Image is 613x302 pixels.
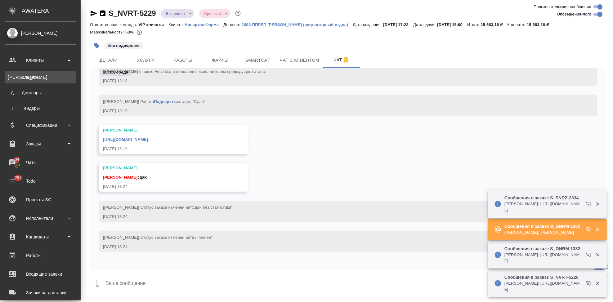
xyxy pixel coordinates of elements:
[383,22,414,27] p: [DATE] 17:23
[2,285,79,300] a: Заявки на доставку
[5,139,76,149] div: Заказы
[103,235,213,240] span: [[PERSON_NAME]] Статус заказа изменен на
[185,22,223,27] a: Новартис Фарма
[103,108,575,114] div: [DATE] 13:19
[205,56,235,64] span: Файлы
[103,137,148,142] a: [URL][DOMAIN_NAME]
[534,4,591,10] span: Пользовательские сообщения
[413,22,437,27] p: Дата сдачи:
[243,56,272,64] span: Smartcat
[202,11,223,16] button: Срочный
[2,266,79,282] a: Входящие заявки
[504,252,582,264] p: [PERSON_NAME]: [URL][DOMAIN_NAME]
[131,56,161,64] span: Услуги
[11,175,25,181] span: 751
[5,87,76,99] a: ДДоговоры
[164,11,187,16] button: Выполнен
[103,244,575,250] div: [DATE] 13:24
[504,280,582,293] p: [PERSON_NAME]: [URL][DOMAIN_NAME]
[109,9,156,17] a: S_NVRT-5229
[504,223,582,229] p: Сообщения в заказе S_GNRM-1382
[481,22,508,27] p: 15 683,18 ₽
[5,232,76,242] div: Кандидаты
[504,246,582,252] p: Сообщения в заказе S_GNRM-1382
[5,214,76,223] div: Исполнители
[582,198,597,213] button: Открыть в новой вкладке
[90,22,139,27] p: Ответственная команда:
[104,69,128,75] p: 01.10, среда
[5,158,76,167] div: Чаты
[582,223,597,238] button: Открыть в новой вкладке
[242,22,353,27] a: 1083-ППРЛП [PERSON_NAME] (регуляторный отдел)
[5,176,76,186] div: Todo
[5,56,76,65] div: Клиенты
[504,229,582,236] p: [PERSON_NAME]: [PERSON_NAME]
[108,42,140,49] p: #на подверстке
[582,277,597,292] button: Открыть в новой вкладке
[504,274,582,280] p: Сообщения в заказе S_NVRT-5228
[582,249,597,264] button: Открыть в новой вкладке
[103,165,227,171] div: [PERSON_NAME]
[504,201,582,213] p: [PERSON_NAME]: [URL][DOMAIN_NAME]
[591,252,604,258] button: Закрыть
[161,9,194,18] div: Выполнен
[104,42,144,48] span: на подверстке
[2,248,79,263] a: Работы
[504,195,582,201] p: Сообщения в заказе S_SNDZ-2334
[154,99,178,104] a: Подверстка
[5,30,76,37] div: [PERSON_NAME]
[22,5,81,17] div: AWATERA
[103,175,147,180] span: сдаю
[327,56,356,64] span: Чат
[103,127,227,133] div: [PERSON_NAME]
[223,22,242,27] p: Договор:
[103,214,575,220] div: [DATE] 13:24
[5,269,76,279] div: Входящие заявки
[280,56,319,64] span: Чат с клиентом
[90,30,125,34] p: Маржинальность:
[342,56,350,64] svg: Отписаться
[2,155,79,170] a: 34Чаты
[168,56,198,64] span: Работы
[5,195,76,204] div: Проекты SC
[8,105,73,111] div: Тендеры
[103,184,227,190] div: [DATE] 13:24
[353,22,383,27] p: Дата создания:
[5,121,76,130] div: Спецификации
[190,235,213,240] span: "Выполнен"
[125,30,135,34] p: 63%
[99,10,106,17] button: Скопировать ссылку
[5,288,76,297] div: Заявки на доставку
[139,22,168,27] p: VIP клиенты
[199,9,230,18] div: Выполнен
[5,71,76,83] a: [PERSON_NAME]Клиенты
[94,56,123,64] span: Детали
[103,205,233,210] span: [[PERSON_NAME]] Статус заказа изменен на
[8,74,73,80] div: Клиенты
[2,192,79,207] a: Проекты SC
[103,78,575,84] div: [DATE] 13:19
[103,146,227,152] div: [DATE] 13:19
[5,251,76,260] div: Работы
[103,99,205,104] span: [[PERSON_NAME]] Работа .
[190,205,233,210] span: "Сдан без статистики"
[591,281,604,286] button: Закрыть
[90,39,104,52] button: Добавить тэг
[90,10,97,17] button: Скопировать ссылку для ЯМессенджера
[168,22,185,27] p: Клиент:
[5,102,76,114] a: ТТендеры
[527,22,553,27] p: 15 683,18 ₽
[467,22,481,27] p: Итого:
[179,99,206,104] span: статус "Сдан"
[508,22,527,27] p: К оплате:
[234,9,242,17] button: Доп статусы указывают на важность/срочность заказа
[2,173,79,189] a: 751Todo
[8,90,73,96] div: Договоры
[591,201,604,207] button: Закрыть
[103,175,137,180] span: [PERSON_NAME]
[591,227,604,232] button: Закрыть
[11,156,23,162] span: 34
[557,11,591,17] span: Оповещения-логи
